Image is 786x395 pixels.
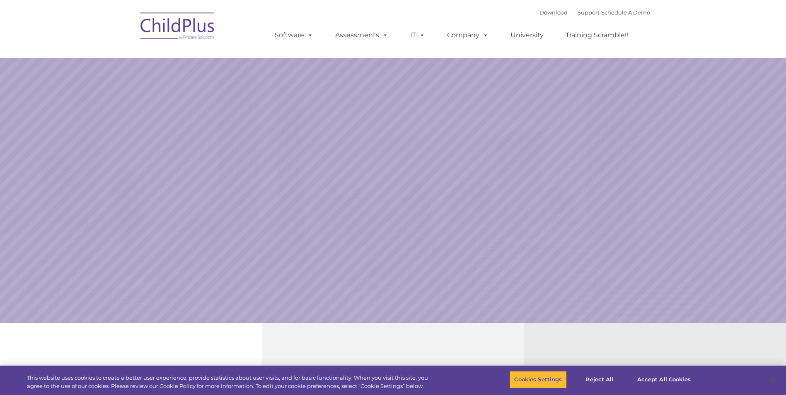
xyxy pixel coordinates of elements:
font: | [539,9,650,16]
a: Training Scramble!! [557,27,636,43]
a: Support [578,9,600,16]
div: This website uses cookies to create a better user experience, provide statistics about user visit... [27,374,432,390]
a: Software [266,27,322,43]
a: Schedule A Demo [601,9,650,16]
img: ChildPlus by Procare Solutions [136,7,219,48]
button: Reject All [574,371,626,388]
a: IT [402,27,433,43]
button: Accept All Cookies [633,371,695,388]
button: Close [764,371,782,389]
a: Download [539,9,568,16]
a: Learn More [534,234,665,269]
a: University [502,27,552,43]
button: Cookies Settings [510,371,566,388]
a: Company [439,27,497,43]
a: Assessments [327,27,397,43]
